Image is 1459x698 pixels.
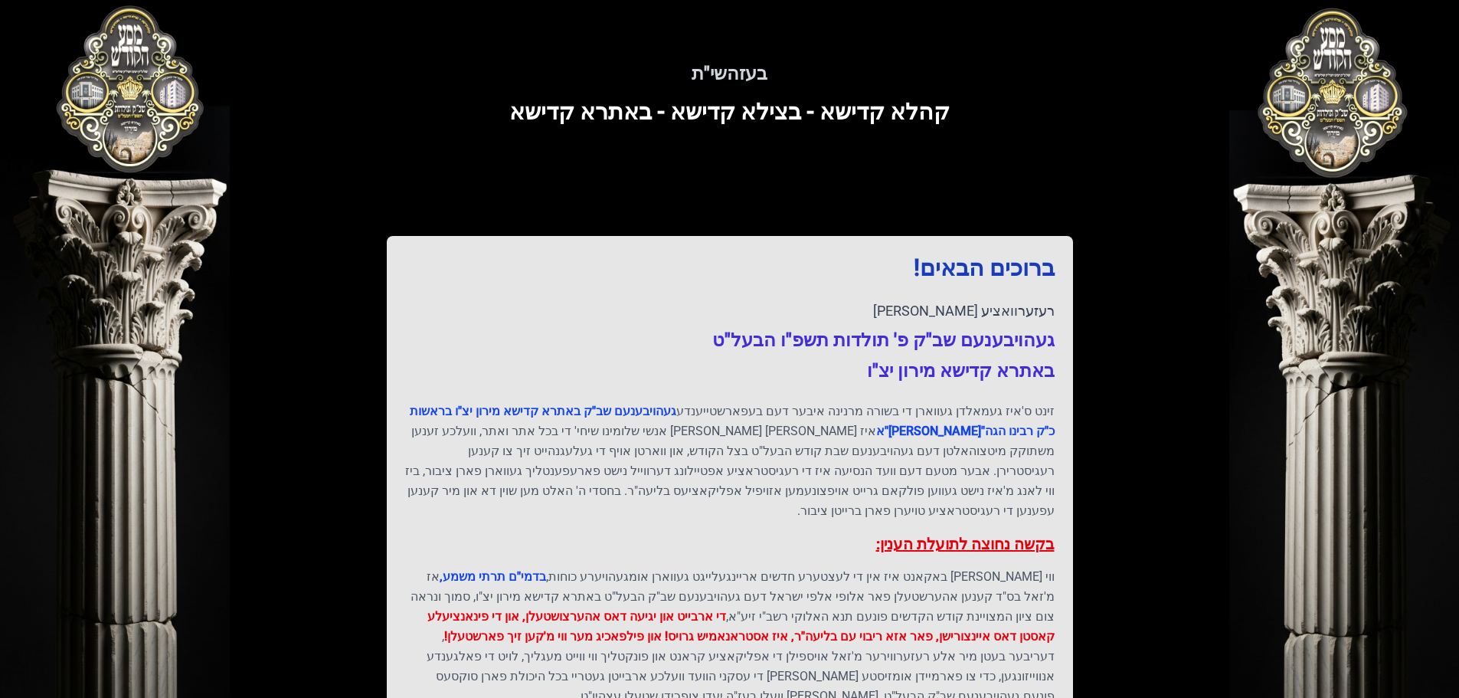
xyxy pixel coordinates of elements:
[427,609,1055,644] span: די ארבייט און יגיעה דאס אהערצושטעלן, און די פינאנציעלע קאסטן דאס איינצורישן, פאר אזא ריבוי עם בלי...
[410,404,1055,438] span: געהויבענעם שב"ק באתרא קדישא מירון יצ"ו בראשות כ"ק רבינו הגה"[PERSON_NAME]"א
[405,254,1055,282] h1: ברוכים הבאים!
[405,533,1055,555] h3: בקשה נחוצה לתועלת הענין:
[405,300,1055,322] div: רעזערוואציע [PERSON_NAME]
[264,98,1196,126] h3: קהלא קדישא - בצילא קדישא - באתרא קדישא
[405,328,1055,352] h3: געהויבענעם שב"ק פ' תולדות תשפ"ו הבעל"ט
[405,359,1055,383] h3: באתרא קדישא מירון יצ"ו
[440,569,546,584] span: בדמי"ם תרתי משמע,
[405,401,1055,521] p: זינט ס'איז געמאלדן געווארן די בשורה מרנינה איבער דעם בעפארשטייענדע איז [PERSON_NAME] [PERSON_NAME...
[264,61,1196,86] h5: בעזהשי"ת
